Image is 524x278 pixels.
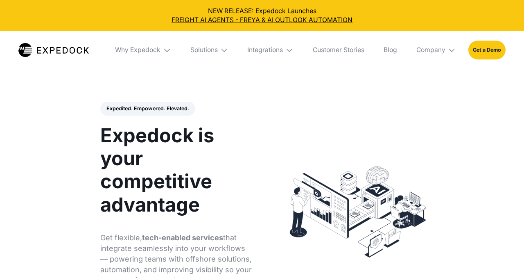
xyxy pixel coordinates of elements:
div: Integrations [247,46,283,54]
div: Company [410,31,462,69]
h1: Expedock is your competitive advantage [100,124,253,216]
a: Customer Stories [306,31,370,69]
div: NEW RELEASE: Expedock Launches [7,7,518,25]
div: Integrations [241,31,300,69]
a: Get a Demo [468,41,506,59]
a: FREIGHT AI AGENTS - FREYA & AI OUTLOOK AUTOMATION [7,16,518,25]
div: Solutions [184,31,235,69]
a: Blog [377,31,403,69]
div: Solutions [190,46,218,54]
strong: tech-enabled services [142,233,223,242]
div: Why Expedock [115,46,160,54]
div: Why Expedock [108,31,177,69]
div: Company [416,46,445,54]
